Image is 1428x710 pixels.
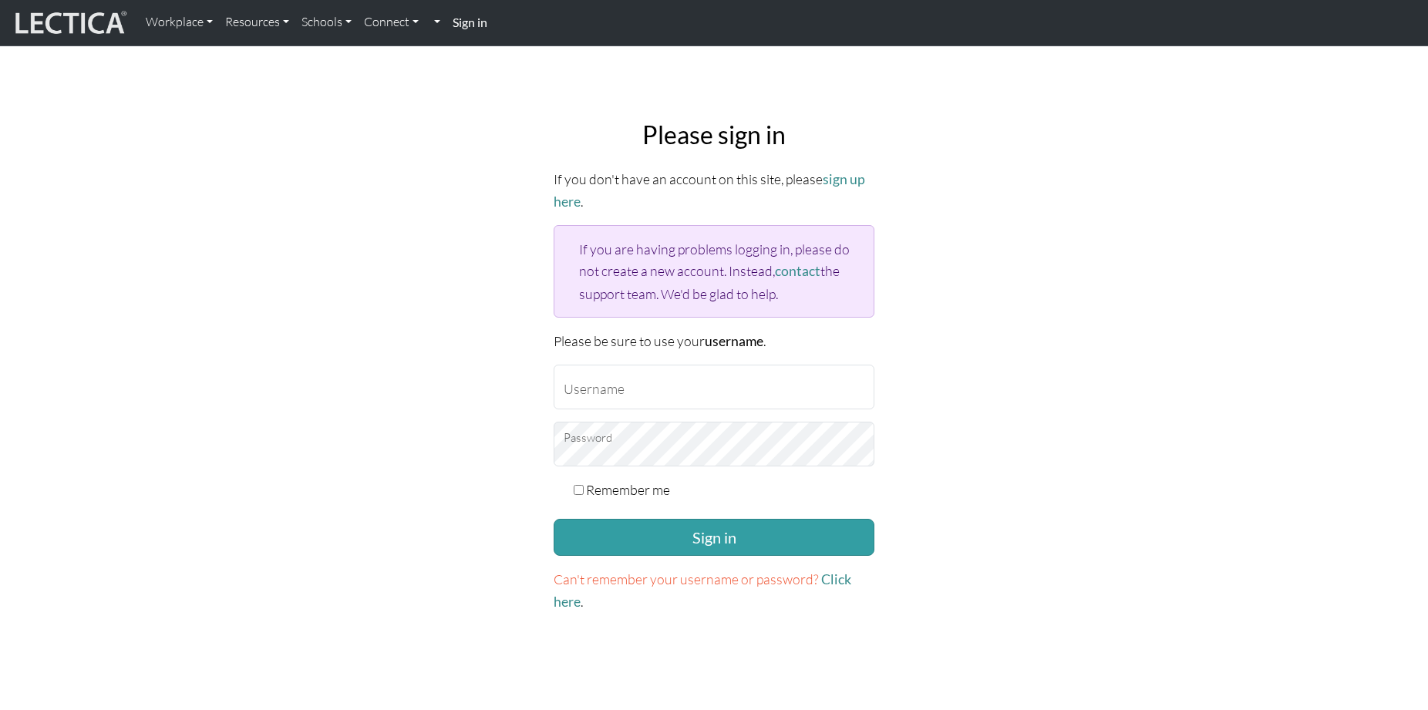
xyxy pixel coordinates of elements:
[705,333,763,349] strong: username
[554,570,819,587] span: Can't remember your username or password?
[446,6,493,39] a: Sign in
[554,330,874,352] p: Please be sure to use your .
[554,120,874,150] h2: Please sign in
[586,479,670,500] label: Remember me
[554,365,874,409] input: Username
[554,568,874,613] p: .
[219,6,295,39] a: Resources
[775,263,820,279] a: contact
[295,6,358,39] a: Schools
[453,15,487,29] strong: Sign in
[554,168,874,213] p: If you don't have an account on this site, please .
[12,8,127,38] img: lecticalive
[554,225,874,317] div: If you are having problems logging in, please do not create a new account. Instead, the support t...
[358,6,425,39] a: Connect
[140,6,219,39] a: Workplace
[554,519,874,556] button: Sign in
